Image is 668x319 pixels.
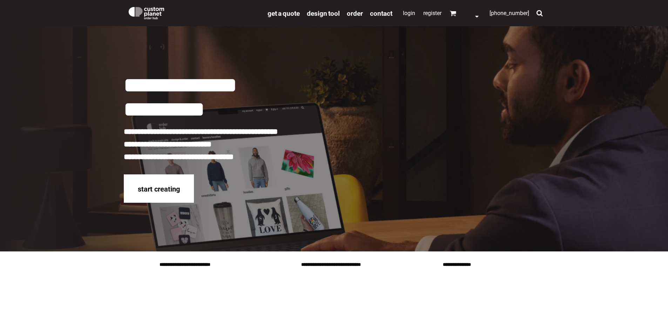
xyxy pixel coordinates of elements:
[307,9,340,18] span: design tool
[347,9,363,18] span: order
[138,185,180,193] span: start creating
[423,10,441,16] a: Register
[490,10,529,16] span: [PHONE_NUMBER]
[370,9,392,18] span: Contact
[347,9,363,17] a: order
[403,10,415,16] a: Login
[268,9,300,17] a: get a quote
[127,5,166,19] img: Custom Planet
[307,9,340,17] a: design tool
[268,9,300,18] span: get a quote
[124,2,264,23] a: Custom Planet
[370,9,392,17] a: Contact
